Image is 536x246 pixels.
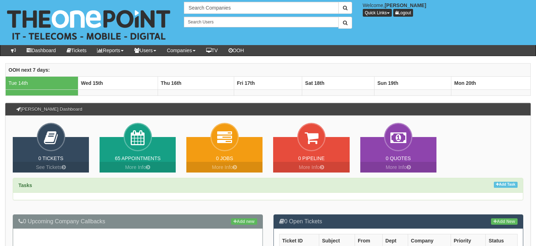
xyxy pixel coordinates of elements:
[21,45,61,56] a: Dashboard
[451,77,531,90] th: Mon 20th
[13,103,86,115] h3: [PERSON_NAME] Dashboard
[374,77,451,90] th: Sun 19th
[78,77,158,90] th: Wed 15th
[129,45,162,56] a: Users
[223,45,249,56] a: OOH
[100,162,176,173] a: More Info
[279,218,518,225] h3: 0 Open Tickets
[302,77,374,90] th: Sat 18th
[6,64,531,77] th: OOH next 7 days:
[273,162,349,173] a: More Info
[61,45,92,56] a: Tickets
[231,218,257,225] a: Add new
[158,77,234,90] th: Thu 16th
[360,162,436,173] a: More Info
[216,155,233,161] a: 0 Jobs
[363,9,392,17] button: Quick Links
[298,155,325,161] a: 0 Pipeline
[234,77,302,90] th: Fri 17th
[186,162,263,173] a: More Info
[6,77,78,90] td: Tue 14th
[385,2,426,8] b: [PERSON_NAME]
[357,2,536,17] div: Welcome,
[184,17,338,27] input: Search Users
[92,45,129,56] a: Reports
[38,155,63,161] a: 0 Tickets
[201,45,223,56] a: TV
[115,155,160,161] a: 65 Appointments
[386,155,411,161] a: 0 Quotes
[393,9,413,17] a: Logout
[162,45,201,56] a: Companies
[491,218,518,225] a: Add New
[184,2,338,14] input: Search Companies
[18,182,32,188] strong: Tasks
[13,162,89,173] a: See Tickets
[18,218,257,225] h3: 0 Upcoming Company Callbacks
[494,182,518,188] a: Add Task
